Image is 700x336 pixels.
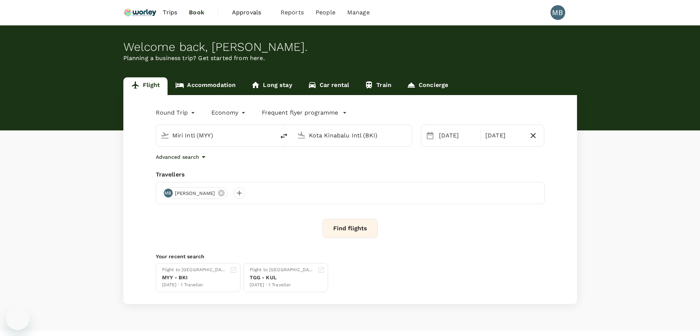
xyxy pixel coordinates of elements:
[162,281,227,289] div: [DATE] · 1 Traveller
[123,54,577,63] p: Planning a business trip? Get started from here.
[300,77,357,95] a: Car rental
[168,77,243,95] a: Accommodation
[436,128,479,143] div: [DATE]
[250,274,314,281] div: TGG - KUL
[250,281,314,289] div: [DATE] · 1 Traveller
[323,219,378,238] button: Find flights
[156,107,197,119] div: Round Trip
[243,77,300,95] a: Long stay
[211,107,247,119] div: Economy
[189,8,204,17] span: Book
[347,8,370,17] span: Manage
[250,266,314,274] div: Flight to [GEOGRAPHIC_DATA]
[357,77,399,95] a: Train
[399,77,456,95] a: Concierge
[270,134,271,136] button: Open
[156,253,545,260] p: Your recent search
[407,134,408,136] button: Open
[164,189,173,197] div: MB
[262,108,338,117] p: Frequent flyer programme
[172,130,260,141] input: Depart from
[162,274,227,281] div: MYY - BKI
[232,8,269,17] span: Approvals
[123,4,157,21] img: Ranhill Worley Sdn Bhd
[163,8,177,17] span: Trips
[162,266,227,274] div: Flight to [GEOGRAPHIC_DATA]
[309,130,396,141] input: Going to
[262,108,347,117] button: Frequent flyer programme
[156,153,208,161] button: Advanced search
[156,170,545,179] div: Travellers
[275,127,293,145] button: delete
[482,128,525,143] div: [DATE]
[281,8,304,17] span: Reports
[123,77,168,95] a: Flight
[6,307,29,330] iframe: Button to launch messaging window
[123,40,577,54] div: Welcome back , [PERSON_NAME] .
[316,8,335,17] span: People
[170,190,220,197] span: [PERSON_NAME]
[550,5,565,20] div: MB
[162,187,228,199] div: MB[PERSON_NAME]
[156,153,199,161] p: Advanced search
